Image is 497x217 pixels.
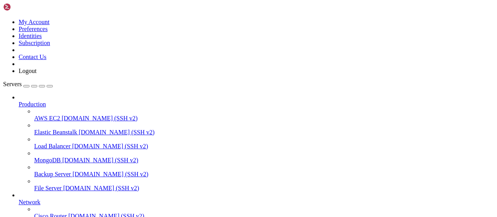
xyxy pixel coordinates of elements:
[3,81,22,87] span: Servers
[3,81,53,87] a: Servers
[63,185,139,191] span: [DOMAIN_NAME] (SSH v2)
[34,178,494,192] li: File Server [DOMAIN_NAME] (SSH v2)
[3,3,48,11] img: Shellngn
[72,143,148,149] span: [DOMAIN_NAME] (SSH v2)
[34,164,494,178] li: Backup Server [DOMAIN_NAME] (SSH v2)
[34,185,62,191] span: File Server
[19,101,494,108] a: Production
[62,157,138,163] span: [DOMAIN_NAME] (SSH v2)
[19,199,494,206] a: Network
[79,129,155,135] span: [DOMAIN_NAME] (SSH v2)
[34,122,494,136] li: Elastic Beanstalk [DOMAIN_NAME] (SSH v2)
[19,94,494,192] li: Production
[34,129,494,136] a: Elastic Beanstalk [DOMAIN_NAME] (SSH v2)
[34,143,71,149] span: Load Balancer
[19,68,36,74] a: Logout
[19,33,42,39] a: Identities
[34,129,77,135] span: Elastic Beanstalk
[34,185,494,192] a: File Server [DOMAIN_NAME] (SSH v2)
[34,115,60,122] span: AWS EC2
[19,26,48,32] a: Preferences
[19,101,46,108] span: Production
[34,150,494,164] li: MongoDB [DOMAIN_NAME] (SSH v2)
[62,115,138,122] span: [DOMAIN_NAME] (SSH v2)
[34,108,494,122] li: AWS EC2 [DOMAIN_NAME] (SSH v2)
[19,40,50,46] a: Subscription
[19,19,50,25] a: My Account
[34,171,71,177] span: Backup Server
[34,115,494,122] a: AWS EC2 [DOMAIN_NAME] (SSH v2)
[34,157,494,164] a: MongoDB [DOMAIN_NAME] (SSH v2)
[34,136,494,150] li: Load Balancer [DOMAIN_NAME] (SSH v2)
[34,171,494,178] a: Backup Server [DOMAIN_NAME] (SSH v2)
[34,143,494,150] a: Load Balancer [DOMAIN_NAME] (SSH v2)
[19,199,40,205] span: Network
[34,157,61,163] span: MongoDB
[73,171,149,177] span: [DOMAIN_NAME] (SSH v2)
[19,54,47,60] a: Contact Us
